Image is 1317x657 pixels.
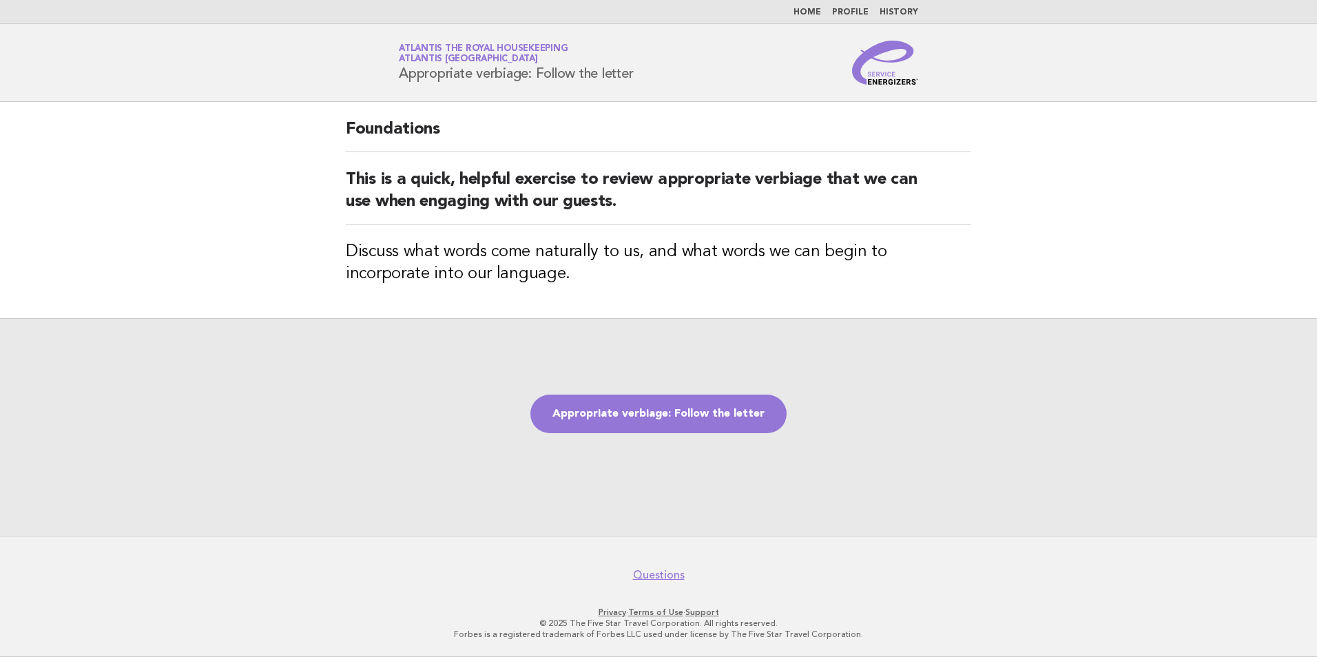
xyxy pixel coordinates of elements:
p: Forbes is a registered trademark of Forbes LLC used under license by The Five Star Travel Corpora... [237,629,1080,640]
p: · · [237,607,1080,618]
span: Atlantis [GEOGRAPHIC_DATA] [399,55,538,64]
a: Appropriate verbiage: Follow the letter [530,395,787,433]
a: History [880,8,918,17]
a: Atlantis the Royal HousekeepingAtlantis [GEOGRAPHIC_DATA] [399,44,568,63]
h2: Foundations [346,118,971,152]
img: Service Energizers [852,41,918,85]
h3: Discuss what words come naturally to us, and what words we can begin to incorporate into our lang... [346,241,971,285]
a: Profile [832,8,869,17]
a: Home [794,8,821,17]
a: Terms of Use [628,607,683,617]
a: Support [685,607,719,617]
h1: Appropriate verbiage: Follow the letter [399,45,633,81]
a: Privacy [599,607,626,617]
p: © 2025 The Five Star Travel Corporation. All rights reserved. [237,618,1080,629]
a: Questions [633,568,685,582]
h2: This is a quick, helpful exercise to review appropriate verbiage that we can use when engaging wi... [346,169,971,225]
